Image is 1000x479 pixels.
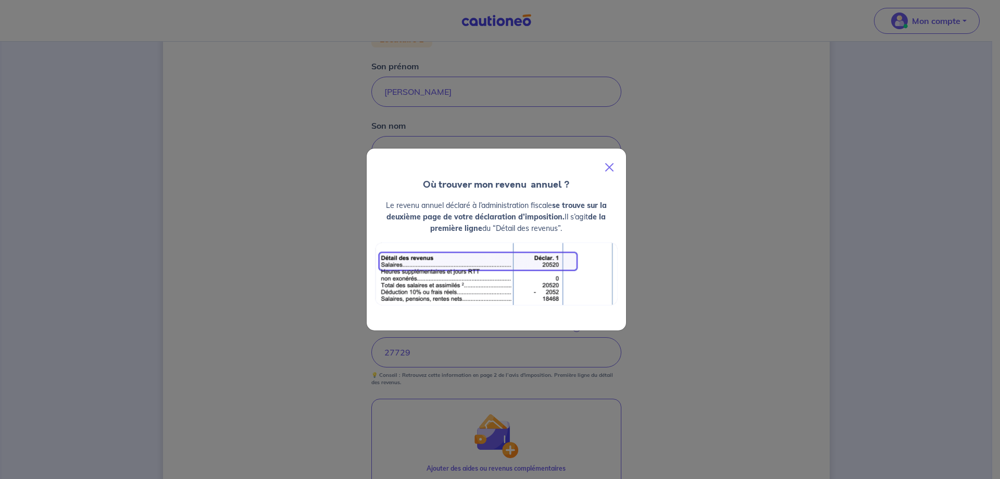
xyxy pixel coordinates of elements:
[367,178,626,191] h4: Où trouver mon revenu annuel ?
[375,242,618,305] img: exemple_revenu.png
[430,212,606,233] strong: de la première ligne
[597,153,622,182] button: Close
[375,200,618,234] p: Le revenu annuel déclaré à l’administration fiscale Il s’agit du “Détail des revenus”.
[386,201,607,222] strong: se trouve sur la deuxième page de votre déclaration d’imposition.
